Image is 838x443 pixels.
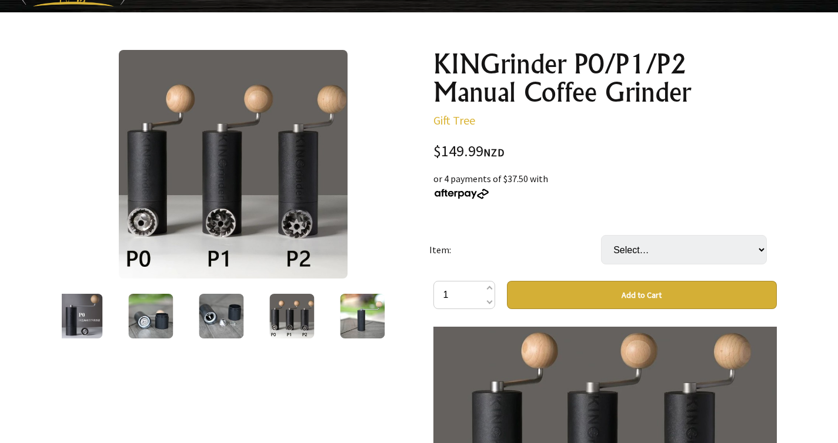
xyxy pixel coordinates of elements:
[507,281,777,309] button: Add to Cart
[58,294,102,338] img: KINGrinder P0/P1/P2 Manual Coffee Grinder
[269,294,314,338] img: KINGrinder P0/P1/P2 Manual Coffee Grinder
[429,219,601,281] td: Item:
[433,113,475,127] a: Gift Tree
[433,144,777,160] div: $149.99
[199,294,243,338] img: KINGrinder P0/P1/P2 Manual Coffee Grinder
[128,294,173,338] img: KINGrinder P0/P1/P2 Manual Coffee Grinder
[433,189,490,199] img: Afterpay
[119,50,348,278] img: KINGrinder P0/P1/P2 Manual Coffee Grinder
[433,172,777,200] div: or 4 payments of $37.50 with
[433,50,777,106] h1: KINGrinder P0/P1/P2 Manual Coffee Grinder
[340,294,385,338] img: KINGrinder P0/P1/P2 Manual Coffee Grinder
[483,146,505,159] span: NZD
